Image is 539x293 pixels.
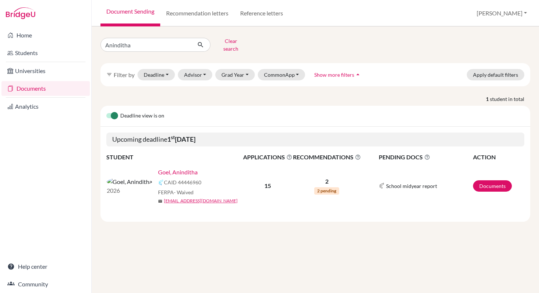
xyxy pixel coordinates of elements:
[158,180,164,185] img: Common App logo
[473,152,524,162] th: ACTION
[467,69,524,80] button: Apply default filters
[167,135,195,143] b: 1 [DATE]
[1,64,90,78] a: Universities
[243,153,292,162] span: APPLICATIONS
[171,134,175,140] sup: st
[379,153,472,162] span: PENDING DOCS
[158,188,194,196] span: FERPA
[107,177,152,186] img: Goel, Aninditha
[490,95,530,103] span: student in total
[158,199,162,203] span: mail
[473,180,512,192] a: Documents
[1,46,90,60] a: Students
[308,69,368,80] button: Show more filtersarrow_drop_up
[486,95,490,103] strong: 1
[1,99,90,114] a: Analytics
[314,72,354,78] span: Show more filters
[137,69,175,80] button: Deadline
[354,71,362,78] i: arrow_drop_up
[174,189,194,195] span: - Waived
[158,168,198,177] a: Goel, Aninditha
[100,38,191,52] input: Find student by name...
[178,69,213,80] button: Advisor
[293,153,361,162] span: RECOMMENDATIONS
[106,133,524,146] h5: Upcoming deadline
[1,277,90,292] a: Community
[215,69,255,80] button: Grad Year
[379,183,385,189] img: Common App logo
[114,71,135,78] span: Filter by
[210,35,251,54] button: Clear search
[473,6,530,20] button: [PERSON_NAME]
[6,7,35,19] img: Bridge-U
[1,28,90,43] a: Home
[1,259,90,274] a: Help center
[164,198,238,204] a: [EMAIL_ADDRESS][DOMAIN_NAME]
[120,112,164,120] span: Deadline view is on
[258,69,305,80] button: CommonApp
[106,72,112,77] i: filter_list
[386,182,437,190] span: School midyear report
[314,187,339,195] span: 2 pending
[164,178,201,186] span: CAID 44446960
[293,177,361,186] p: 2
[106,152,243,162] th: STUDENT
[264,182,271,189] b: 15
[107,186,152,195] p: 2026
[1,81,90,96] a: Documents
